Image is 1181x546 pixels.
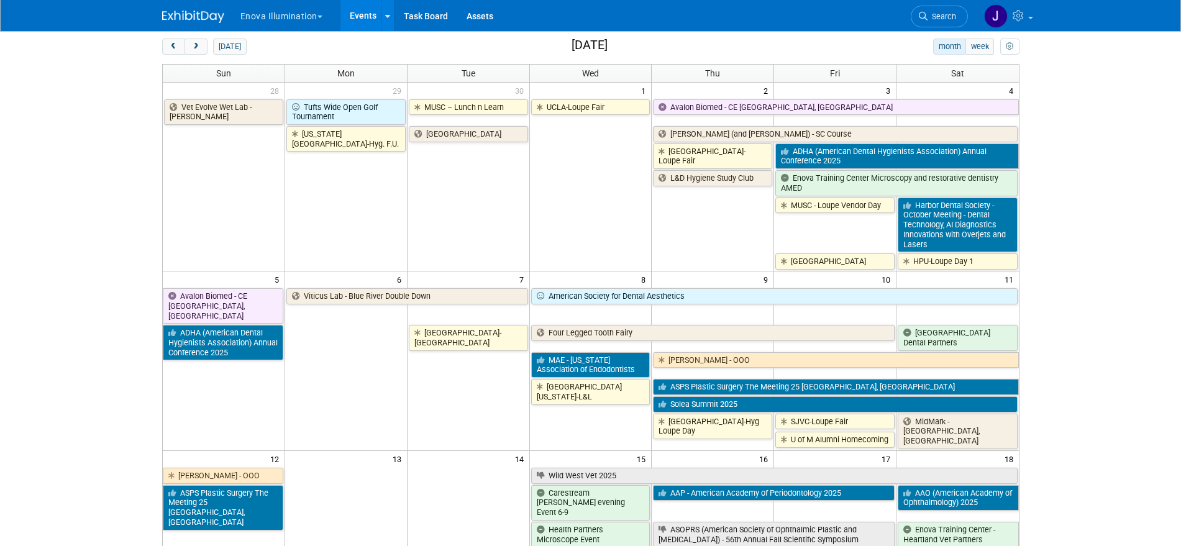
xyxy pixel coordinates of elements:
[163,485,283,530] a: ASPS Plastic Surgery The Meeting 25 [GEOGRAPHIC_DATA], [GEOGRAPHIC_DATA]
[898,253,1017,270] a: HPU-Loupe Day 1
[775,143,1018,169] a: ADHA (American Dental Hygienists Association) Annual Conference 2025
[880,271,896,287] span: 10
[391,83,407,98] span: 29
[1003,271,1019,287] span: 11
[163,288,283,324] a: Avalon Biomed - CE [GEOGRAPHIC_DATA], [GEOGRAPHIC_DATA]
[775,170,1017,196] a: Enova Training Center Microscopy and restorative dentistry AMED
[391,451,407,466] span: 13
[640,83,651,98] span: 1
[572,39,608,52] h2: [DATE]
[898,485,1018,511] a: AAO (American Academy of Ophthalmology) 2025
[762,83,773,98] span: 2
[1000,39,1019,55] button: myCustomButton
[409,325,528,350] a: [GEOGRAPHIC_DATA]-[GEOGRAPHIC_DATA]
[164,99,283,125] a: Vet Evolve Wet Lab - [PERSON_NAME]
[216,68,231,78] span: Sun
[514,83,529,98] span: 30
[653,143,772,169] a: [GEOGRAPHIC_DATA]-Loupe Fair
[269,83,285,98] span: 28
[653,485,895,501] a: AAP - American Academy of Periodontology 2025
[531,485,650,521] a: Carestream [PERSON_NAME] evening Event 6-9
[911,6,968,27] a: Search
[286,126,406,152] a: [US_STATE][GEOGRAPHIC_DATA]-Hyg. F.U.
[951,68,964,78] span: Sat
[640,271,651,287] span: 8
[531,288,1018,304] a: American Society for Dental Aesthetics
[396,271,407,287] span: 6
[531,379,650,404] a: [GEOGRAPHIC_DATA][US_STATE]-L&L
[653,126,1017,142] a: [PERSON_NAME] (and [PERSON_NAME]) - SC Course
[775,432,895,448] a: U of M Alumni Homecoming
[762,271,773,287] span: 9
[898,325,1017,350] a: [GEOGRAPHIC_DATA] Dental Partners
[830,68,840,78] span: Fri
[653,414,772,439] a: [GEOGRAPHIC_DATA]-Hyg Loupe Day
[775,198,895,214] a: MUSC - Loupe Vendor Day
[1008,83,1019,98] span: 4
[273,271,285,287] span: 5
[653,352,1018,368] a: [PERSON_NAME] - OOO
[409,99,528,116] a: MUSC – Lunch n Learn
[636,451,651,466] span: 15
[705,68,720,78] span: Thu
[286,99,406,125] a: Tufts Wide Open Golf Tournament
[531,99,650,116] a: UCLA-Loupe Fair
[185,39,207,55] button: next
[898,414,1017,449] a: MidMark - [GEOGRAPHIC_DATA], [GEOGRAPHIC_DATA]
[885,83,896,98] span: 3
[462,68,475,78] span: Tue
[531,325,895,341] a: Four Legged Tooth Fairy
[518,271,529,287] span: 7
[286,288,528,304] a: Viticus Lab - Blue River Double Down
[653,379,1018,395] a: ASPS Plastic Surgery The Meeting 25 [GEOGRAPHIC_DATA], [GEOGRAPHIC_DATA]
[653,396,1017,412] a: Solea Summit 2025
[653,170,772,186] a: L&D Hygiene Study Club
[928,12,956,21] span: Search
[898,198,1017,253] a: Harbor Dental Society - October Meeting - Dental Technology, AI Diagnostics Innovations with Over...
[162,39,185,55] button: prev
[775,253,895,270] a: [GEOGRAPHIC_DATA]
[1003,451,1019,466] span: 18
[880,451,896,466] span: 17
[531,468,1018,484] a: Wild West Vet 2025
[269,451,285,466] span: 12
[1006,43,1014,51] i: Personalize Calendar
[933,39,966,55] button: month
[775,414,895,430] a: SJVC-Loupe Fair
[984,4,1008,28] img: Jordyn Kaufer
[531,352,650,378] a: MAE - [US_STATE] Association of Endodontists
[337,68,355,78] span: Mon
[653,99,1018,116] a: Avalon Biomed - CE [GEOGRAPHIC_DATA], [GEOGRAPHIC_DATA]
[162,11,224,23] img: ExhibitDay
[213,39,246,55] button: [DATE]
[514,451,529,466] span: 14
[163,325,283,360] a: ADHA (American Dental Hygienists Association) Annual Conference 2025
[965,39,994,55] button: week
[582,68,599,78] span: Wed
[758,451,773,466] span: 16
[163,468,283,484] a: [PERSON_NAME] - OOO
[409,126,528,142] a: [GEOGRAPHIC_DATA]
